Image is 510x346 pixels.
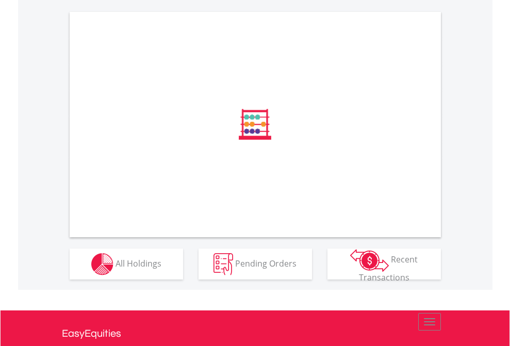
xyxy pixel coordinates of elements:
button: All Holdings [70,249,183,279]
img: pending_instructions-wht.png [213,253,233,275]
img: transactions-zar-wht.png [350,249,389,272]
span: Pending Orders [235,257,297,269]
img: holdings-wht.png [91,253,113,275]
span: All Holdings [116,257,161,269]
button: Pending Orders [199,249,312,279]
button: Recent Transactions [327,249,441,279]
